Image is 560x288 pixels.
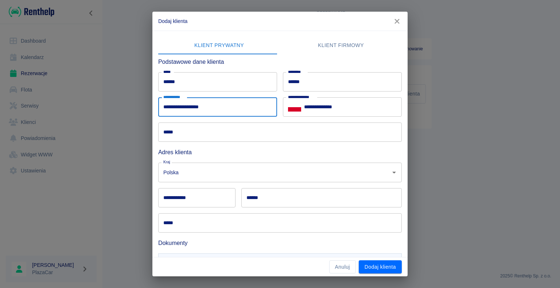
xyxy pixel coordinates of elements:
[158,148,402,157] h6: Adres klienta
[389,167,399,178] button: Otwórz
[280,37,402,54] button: Klient firmowy
[158,37,280,54] button: Klient prywatny
[158,238,402,248] h6: Dokumenty
[152,12,408,31] h2: Dodaj klienta
[163,159,170,165] label: Kraj
[359,260,402,274] button: Dodaj klienta
[288,102,301,113] button: Select country
[158,57,402,66] h6: Podstawowe dane klienta
[158,37,402,54] div: lab API tabs example
[329,260,356,274] button: Anuluj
